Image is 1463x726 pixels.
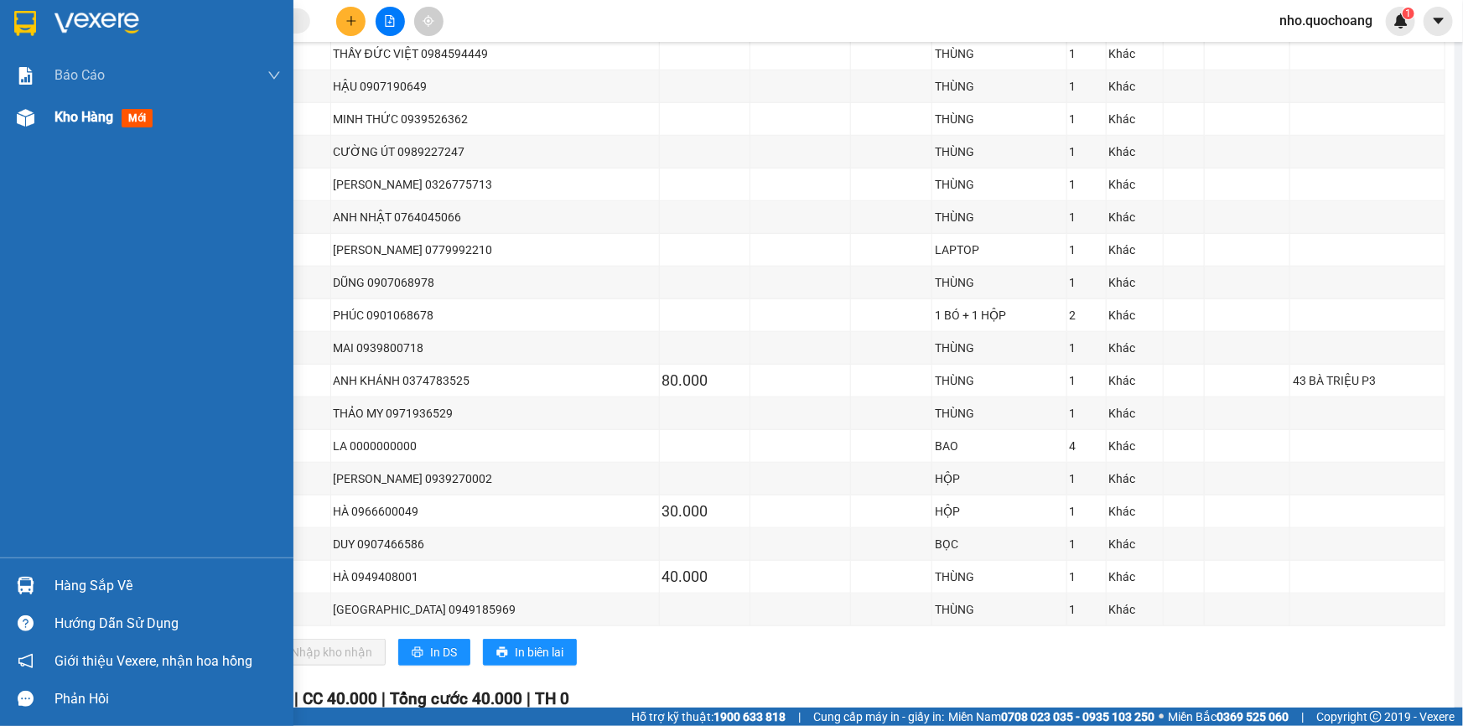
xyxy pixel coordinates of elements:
div: Hàng sắp về [54,573,281,599]
div: Khác [1109,339,1160,357]
div: Khác [1109,175,1160,194]
div: 1 [1070,77,1103,96]
div: HẬU 0907190649 [334,77,656,96]
div: THÙNG [935,110,1063,128]
div: HỘP [935,502,1063,521]
div: THÙNG [935,143,1063,161]
span: question-circle [18,615,34,631]
span: Hỗ trợ kỹ thuật: [631,708,786,726]
div: ANH KHÁNH 0374783525 [334,371,656,390]
span: Giới thiệu Vexere, nhận hoa hồng [54,651,252,672]
div: Khác [1109,404,1160,423]
button: downloadNhập kho nhận [259,639,386,666]
div: Khác [1109,568,1160,586]
div: BỌC [935,535,1063,553]
div: 1 [1070,568,1103,586]
span: caret-down [1431,13,1446,29]
span: copyright [1370,711,1382,723]
div: 1 [1070,110,1103,128]
div: THÙNG [935,208,1063,226]
strong: 0369 525 060 [1217,710,1289,723]
div: LA 0000000000 [334,437,656,455]
div: THÙNG [935,600,1063,619]
div: PHÚC 0901068678 [334,306,656,324]
span: printer [496,646,508,660]
div: Phản hồi [54,687,281,712]
span: 1 [1405,8,1411,19]
span: In biên lai [515,643,563,661]
div: 1 [1070,535,1103,553]
button: printerIn DS [398,639,470,666]
img: warehouse-icon [17,109,34,127]
div: 1 [1070,469,1103,488]
span: | [294,689,298,708]
span: notification [18,653,34,669]
div: DŨNG 0907068978 [334,273,656,292]
div: THÙNG [935,273,1063,292]
span: | [527,689,531,708]
span: | [1301,708,1304,726]
div: 1 BÓ + 1 HỘP [935,306,1063,324]
div: Khác [1109,241,1160,259]
button: printerIn biên lai [483,639,577,666]
div: 1 [1070,44,1103,63]
div: Khác [1109,371,1160,390]
div: [PERSON_NAME] 0939270002 [334,469,656,488]
span: CC 40.000 [303,689,377,708]
div: Khác [1109,469,1160,488]
div: 40.000 [662,565,747,589]
span: file-add [384,15,396,27]
span: plus [345,15,357,27]
div: [PERSON_NAME] 0326775713 [334,175,656,194]
div: 1 [1070,404,1103,423]
span: Miền Bắc [1168,708,1289,726]
span: Kho hàng [54,109,113,125]
span: Tổng cước 40.000 [390,689,522,708]
div: MINH THỨC 0939526362 [334,110,656,128]
div: Khác [1109,502,1160,521]
div: THÙNG [935,404,1063,423]
div: THÙNG [935,371,1063,390]
div: 1 [1070,371,1103,390]
div: ANH NHẬT 0764045066 [334,208,656,226]
div: 80.000 [662,369,747,392]
img: icon-new-feature [1393,13,1409,29]
button: file-add [376,7,405,36]
div: Khác [1109,600,1160,619]
strong: 1900 633 818 [713,710,786,723]
div: CƯỜNG ÚT 0989227247 [334,143,656,161]
div: THÙNG [935,339,1063,357]
div: 1 [1070,273,1103,292]
div: Khác [1109,208,1160,226]
div: THÙNG [935,44,1063,63]
strong: 0708 023 035 - 0935 103 250 [1001,710,1154,723]
div: 30.000 [662,500,747,523]
span: Miền Nam [948,708,1154,726]
div: BAO [935,437,1063,455]
span: | [381,689,386,708]
div: THÙNG [935,568,1063,586]
div: 1 [1070,600,1103,619]
div: 43 BÀ TRIỆU P3 [1293,371,1442,390]
span: printer [412,646,423,660]
div: 1 [1070,208,1103,226]
div: THẦY ĐỨC VIỆT 0984594449 [334,44,656,63]
div: Khác [1109,44,1160,63]
span: message [18,691,34,707]
span: mới [122,109,153,127]
div: 1 [1070,175,1103,194]
button: caret-down [1424,7,1453,36]
div: [PERSON_NAME] 0779992210 [334,241,656,259]
div: Khác [1109,77,1160,96]
span: nho.quochoang [1266,10,1386,31]
div: 1 [1070,143,1103,161]
div: Khác [1109,273,1160,292]
div: Khác [1109,110,1160,128]
div: MAI 0939800718 [334,339,656,357]
div: Khác [1109,535,1160,553]
div: HÀ 0966600049 [334,502,656,521]
div: [GEOGRAPHIC_DATA] 0949185969 [334,600,656,619]
span: | [798,708,801,726]
div: HỘP [935,469,1063,488]
div: Hướng dẫn sử dụng [54,611,281,636]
